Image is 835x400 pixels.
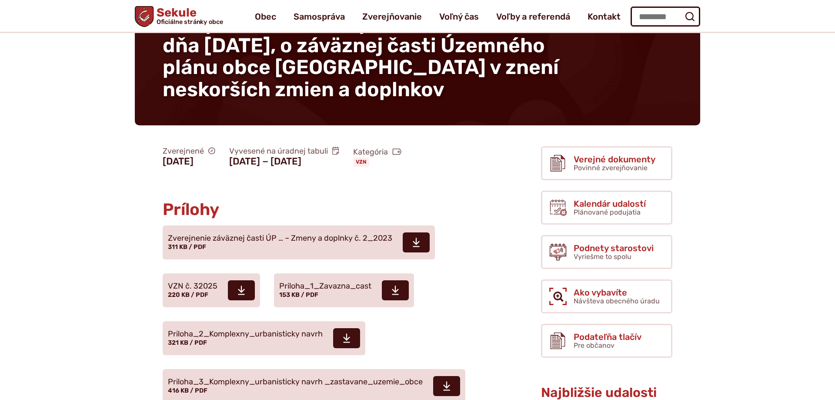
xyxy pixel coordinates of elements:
a: Kontakt [588,4,621,29]
span: Kategória [353,147,402,157]
a: Logo Sekule, prejsť na domovskú stránku. [135,6,223,27]
span: 321 KB / PDF [168,339,207,346]
span: Verejné dokumenty [574,155,655,164]
span: Priloha_1_Zavazna_cast [279,282,371,291]
span: Sekule [154,7,223,25]
span: 311 KB / PDF [168,243,206,251]
h3: Najbližšie udalosti [541,386,672,400]
a: Voľby a referendá [496,4,570,29]
a: Verejné dokumenty Povinné zverejňovanie [541,146,672,180]
img: Prejsť na domovskú stránku [135,6,154,27]
figcaption: [DATE] [163,156,215,167]
a: VZN č. 32025 220 KB / PDF [163,273,260,307]
span: 220 KB / PDF [168,291,208,299]
span: Zverejnenie záväznej časti ÚP … – Zmeny a doplnky č. 2_2023 [168,234,392,243]
span: 416 KB / PDF [168,387,207,394]
span: Vyvesené na úradnej tabuli [229,146,339,156]
span: VZN č. 32025 [168,282,217,291]
span: Kalendár udalostí [574,199,646,208]
span: Priloha_2_Komplexny_urbanisticky navrh [168,330,323,339]
a: Obec [255,4,276,29]
a: VZN [353,158,369,166]
span: Pre občanov [574,341,615,350]
span: Návšteva obecného úradu [574,297,660,305]
a: Samospráva [294,4,345,29]
span: Podateľňa tlačív [574,332,641,342]
span: Zverejnené [163,146,215,156]
a: Voľný čas [439,4,479,29]
h2: Prílohy [163,201,471,219]
a: Priloha_1_Zavazna_cast 153 KB / PDF [274,273,414,307]
a: Zverejnenie záväznej časti ÚP … – Zmeny a doplnky č. 2_2023 311 KB / PDF [163,225,435,259]
span: Podnety starostovi [574,243,654,253]
a: Ako vybavíte Návšteva obecného úradu [541,279,672,313]
span: Plánované podujatia [574,208,641,216]
a: Zverejňovanie [362,4,422,29]
a: Priloha_2_Komplexny_urbanisticky navrh 321 KB / PDF [163,321,365,355]
figcaption: [DATE] − [DATE] [229,156,339,167]
a: Kalendár udalostí Plánované podujatia [541,191,672,225]
a: Podateľňa tlačív Pre občanov [541,324,672,358]
span: 153 KB / PDF [279,291,318,299]
span: Oficiálne stránky obce [157,19,224,25]
span: Priloha_3_Komplexny_urbanisticky navrh _zastavane_uzemie_obce [168,378,423,387]
span: Ako vybavíte [574,288,660,297]
a: Podnety starostovi Vyriešme to spolu [541,235,672,269]
span: Vyriešme to spolu [574,252,631,261]
span: Povinné zverejňovanie [574,164,648,172]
